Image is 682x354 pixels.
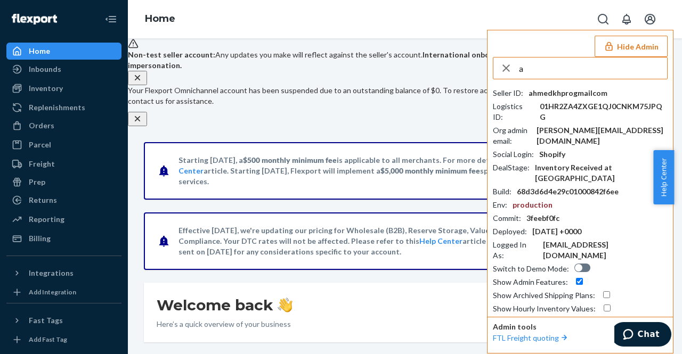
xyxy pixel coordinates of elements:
div: Org admin email : [493,125,531,146]
a: Add Integration [6,286,121,299]
p: Effective [DATE], we're updating our pricing for Wholesale (B2B), Reserve Storage, Value-Added Se... [178,225,630,257]
button: Help Center [653,150,674,204]
span: Non-test seller account: [128,50,215,59]
button: Hide Admin [595,36,668,57]
div: Show Admin Features : [493,277,568,287]
div: Returns [29,195,57,205]
p: Starting [DATE], a is applicable to all merchants. For more details, please refer to this article... [178,155,630,187]
div: Logistics ID : [493,101,534,122]
ol: breadcrumbs [136,4,184,35]
div: ahmedkhprogmailcom [529,88,607,98]
div: Switch to Demo Mode : [493,264,569,274]
div: Freight [29,159,55,169]
div: Build : [493,186,511,197]
button: Fast Tags [6,312,121,329]
a: Add Fast Tag [6,333,121,346]
div: Any updates you make will reflect against the seller's account. [128,50,682,71]
iframe: Opens a widget where you can chat to one of our agents [614,322,671,349]
div: Billing [29,233,51,244]
a: Help Center [419,236,462,245]
div: Seller ID : [493,88,523,98]
p: Here’s a quick overview of your business [157,319,293,330]
a: Reporting [6,211,121,228]
h1: Welcome back [157,295,293,315]
a: Parcel [6,136,121,153]
a: Returns [6,192,121,209]
a: Home [6,43,121,60]
div: 3feebf0fc [526,213,559,224]
div: Integrations [29,268,74,278]
a: Inbounds [6,61,121,78]
div: Env : [493,200,507,210]
div: Deployed : [493,226,527,237]
div: Logged In As : [493,240,538,261]
a: Prep [6,174,121,191]
div: Add Integration [29,287,76,297]
div: Home [29,46,50,56]
div: Reporting [29,214,64,225]
a: Orders [6,117,121,134]
button: Open Search Box [592,9,614,30]
button: Open notifications [616,9,637,30]
button: Integrations [6,265,121,282]
div: Parcel [29,139,51,150]
button: Open account menu [639,9,661,30]
input: Search or paste seller ID [519,57,667,79]
div: Inbounds [29,64,61,75]
button: Close Navigation [100,9,121,30]
a: Inventory [6,80,121,97]
img: Flexport logo [12,14,57,24]
span: $500 monthly minimum fee [243,155,337,164]
div: 01HR2ZA4ZXGE1QJ0CNKM75JPQG [540,101,668,122]
div: Orders [29,120,54,131]
a: Freight [6,155,121,172]
div: Fast Tags [29,315,63,326]
div: [EMAIL_ADDRESS][DOMAIN_NAME] [543,240,668,261]
p: Your Flexport Omnichannel account has been suspended due to an outstanding balance of $ 0 . To re... [128,85,682,106]
p: Admin tools [493,322,668,332]
div: [PERSON_NAME][EMAIL_ADDRESS][DOMAIN_NAME] [537,125,668,146]
img: hand-wave emoji [278,298,293,312]
div: [DATE] +0000 [532,226,581,237]
div: Inventory Received at [GEOGRAPHIC_DATA] [535,162,668,184]
div: Show Archived Shipping Plans : [493,290,595,301]
div: Commit : [493,213,521,224]
div: Replenishments [29,102,85,113]
div: DealStage : [493,162,530,173]
a: FTL Freight quoting [493,333,570,342]
div: Add Fast Tag [29,335,67,344]
div: Shopify [539,149,565,160]
a: Billing [6,230,121,247]
div: Prep [29,177,45,187]
div: Social Login : [493,149,534,160]
div: Show Hourly Inventory Values : [493,303,596,314]
div: 68d3d6d4e29c01000842f6ee [517,186,619,197]
div: production [513,200,553,210]
div: Inventory [29,83,63,94]
a: Replenishments [6,99,121,116]
a: Home [145,13,175,24]
span: $5,000 monthly minimum fee [380,166,480,175]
